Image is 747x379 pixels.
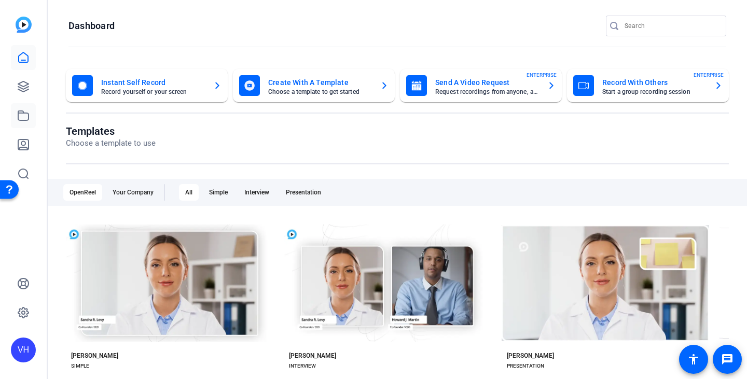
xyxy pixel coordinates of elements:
div: VH [11,338,36,362]
button: Create With A TemplateChoose a template to get started [233,69,395,102]
h1: Templates [66,125,156,137]
mat-card-title: Instant Self Record [101,76,205,89]
input: Search [625,20,718,32]
div: [PERSON_NAME] [507,352,554,360]
div: All [179,184,199,201]
div: Presentation [280,184,327,201]
button: Send A Video RequestRequest recordings from anyone, anywhereENTERPRISE [400,69,562,102]
div: [PERSON_NAME] [71,352,118,360]
div: SIMPLE [71,362,89,370]
mat-card-subtitle: Record yourself or your screen [101,89,205,95]
div: PRESENTATION [507,362,544,370]
div: Your Company [106,184,160,201]
mat-card-subtitle: Start a group recording session [602,89,706,95]
div: [PERSON_NAME] [289,352,336,360]
button: Record With OthersStart a group recording sessionENTERPRISE [567,69,729,102]
h1: Dashboard [68,20,115,32]
div: OpenReel [63,184,102,201]
img: blue-gradient.svg [16,17,32,33]
p: Choose a template to use [66,137,156,149]
div: INTERVIEW [289,362,316,370]
mat-card-subtitle: Request recordings from anyone, anywhere [435,89,539,95]
mat-card-title: Create With A Template [268,76,372,89]
mat-icon: accessibility [687,353,700,366]
div: Interview [238,184,275,201]
mat-card-title: Send A Video Request [435,76,539,89]
span: ENTERPRISE [527,71,557,79]
div: Simple [203,184,234,201]
mat-icon: message [721,353,734,366]
mat-card-title: Record With Others [602,76,706,89]
mat-card-subtitle: Choose a template to get started [268,89,372,95]
span: ENTERPRISE [694,71,724,79]
button: Instant Self RecordRecord yourself or your screen [66,69,228,102]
